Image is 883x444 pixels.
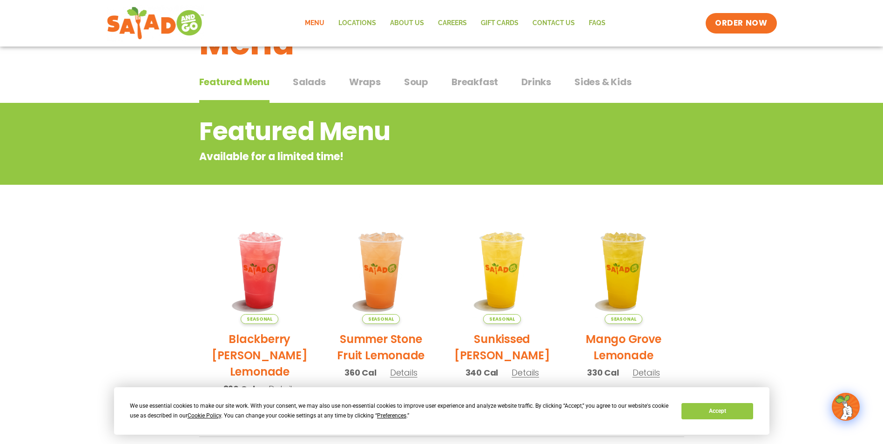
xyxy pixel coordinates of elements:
a: About Us [383,13,431,34]
div: We use essential cookies to make our site work. With your consent, we may also use non-essential ... [130,401,670,421]
button: Accept [681,403,753,419]
h2: Sunkissed [PERSON_NAME] [449,331,556,363]
div: Cookie Consent Prompt [114,387,769,435]
span: ORDER NOW [715,18,767,29]
h2: Mango Grove Lemonade [570,331,677,363]
h2: Featured Menu [199,113,609,150]
h2: Summer Stone Fruit Lemonade [327,331,435,363]
a: Contact Us [526,13,582,34]
span: Wraps [349,75,381,89]
span: Seasonal [605,314,642,324]
img: new-SAG-logo-768×292 [107,5,205,42]
span: Soup [404,75,428,89]
img: Product photo for Mango Grove Lemonade [570,216,677,324]
span: Breakfast [452,75,498,89]
a: GIFT CARDS [474,13,526,34]
a: Menu [298,13,331,34]
img: Product photo for Blackberry Bramble Lemonade [206,216,314,324]
img: Product photo for Sunkissed Yuzu Lemonade [449,216,556,324]
span: 360 Cal [344,366,377,379]
a: Careers [431,13,474,34]
span: Seasonal [241,314,278,324]
span: Seasonal [362,314,400,324]
span: 330 Cal [587,366,619,379]
div: Tabbed content [199,72,684,103]
span: Details [512,367,539,378]
span: Details [269,383,296,395]
span: Sides & Kids [574,75,632,89]
h2: Blackberry [PERSON_NAME] Lemonade [206,331,314,380]
img: wpChatIcon [833,394,859,420]
a: Locations [331,13,383,34]
span: 360 Cal [223,383,256,395]
span: Details [390,367,418,378]
span: Cookie Policy [188,412,221,419]
span: Seasonal [483,314,521,324]
nav: Menu [298,13,613,34]
span: Salads [293,75,326,89]
span: Drinks [521,75,551,89]
span: Featured Menu [199,75,270,89]
a: FAQs [582,13,613,34]
span: Details [633,367,660,378]
p: Available for a limited time! [199,149,609,164]
span: 340 Cal [465,366,499,379]
span: Preferences [377,412,406,419]
img: Product photo for Summer Stone Fruit Lemonade [327,216,435,324]
a: ORDER NOW [706,13,776,34]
